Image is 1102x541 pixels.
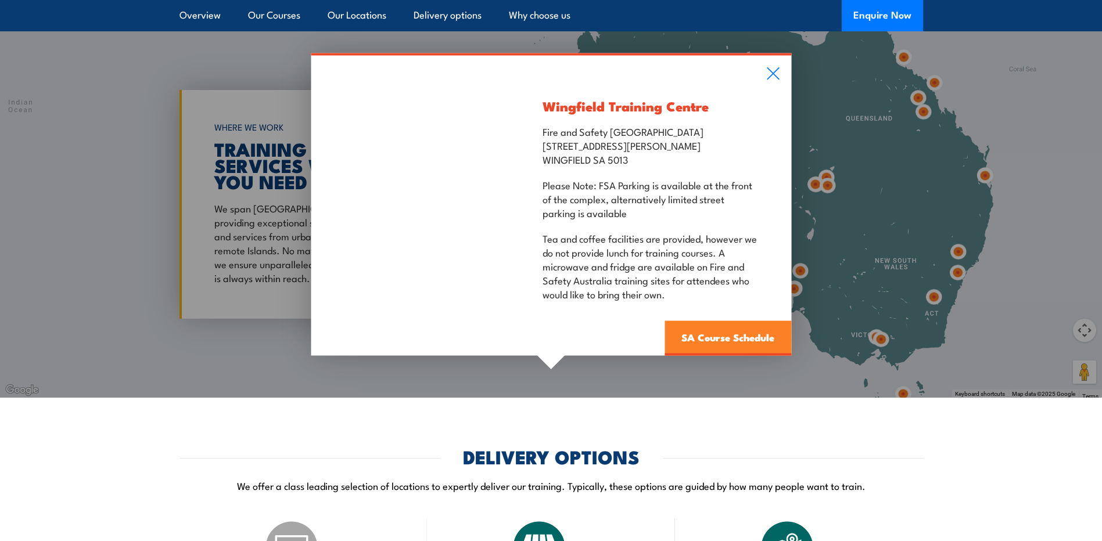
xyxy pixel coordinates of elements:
p: Please Note: FSA Parking is available at the front of the complex, alternatively limited street p... [543,178,759,219]
p: We offer a class leading selection of locations to expertly deliver our training. Typically, thes... [180,479,923,492]
h3: Wingfield Training Centre [543,99,759,113]
a: SA Course Schedule [665,321,791,356]
p: Fire and Safety [GEOGRAPHIC_DATA] [STREET_ADDRESS][PERSON_NAME] WINGFIELD SA 5013 [543,124,759,166]
p: Tea and coffee facilities are provided, however we do not provide lunch for training courses. A m... [543,231,759,301]
h2: DELIVERY OPTIONS [463,448,640,464]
